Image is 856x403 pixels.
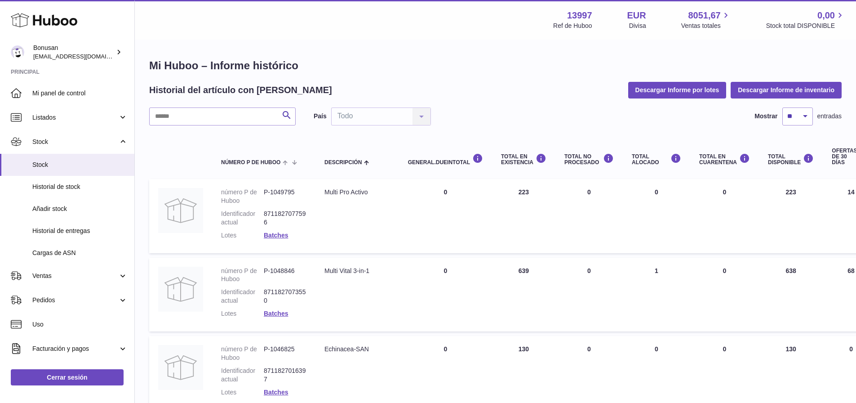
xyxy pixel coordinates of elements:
td: 0 [399,258,492,331]
span: Uso [32,320,128,329]
dt: número P de Huboo [221,188,264,205]
span: Pedidos [32,296,118,304]
span: entradas [817,112,842,121]
label: País [314,112,327,121]
span: Cargas de ASN [32,249,128,257]
img: product image [158,267,203,312]
a: Cerrar sesión [11,369,124,385]
a: 8051,67 Ventas totales [681,9,731,30]
a: Batches [264,310,288,317]
button: Descargar Informe de inventario [731,82,842,98]
dt: Identificador actual [221,367,264,384]
td: 223 [492,179,555,253]
span: Añadir stock [32,205,128,213]
dd: 8711827077596 [264,210,306,227]
td: 0 [399,179,492,253]
strong: 13997 [567,9,592,22]
td: 0 [623,179,690,253]
span: Descripción [324,160,362,166]
a: Batches [264,389,288,396]
dd: P-1048846 [264,267,306,284]
dt: Identificador actual [221,288,264,305]
div: Total NO PROCESADO [564,153,614,166]
dd: 8711827016397 [264,367,306,384]
div: Total ALOCADO [632,153,681,166]
span: Ventas totales [681,22,731,30]
td: 638 [759,258,823,331]
div: Multi Vital 3-in-1 [324,267,390,275]
dd: P-1049795 [264,188,306,205]
div: Total en CUARENTENA [699,153,750,166]
span: Mi panel de control [32,89,128,98]
span: 0 [723,345,727,353]
div: Multi Pro Activo [324,188,390,197]
span: [EMAIL_ADDRESS][DOMAIN_NAME] [33,53,132,60]
img: product image [158,188,203,233]
div: Divisa [629,22,646,30]
dt: Lotes [221,231,264,240]
td: 0 [555,179,623,253]
span: 0 [723,188,727,196]
dd: 8711827073550 [264,288,306,305]
span: Ventas [32,272,118,280]
h1: Mi Huboo – Informe histórico [149,58,842,73]
dt: Lotes [221,309,264,318]
span: Stock total DISPONIBLE [766,22,845,30]
a: Batches [264,232,288,239]
span: Facturación y pagos [32,345,118,353]
span: Listados [32,113,118,122]
span: 8051,67 [688,9,720,22]
img: info@bonusan.es [11,45,24,59]
img: product image [158,345,203,390]
div: Echinacea-SAN [324,345,390,354]
td: 639 [492,258,555,331]
span: Stock [32,161,128,169]
span: número P de Huboo [221,160,280,166]
a: 0,00 Stock total DISPONIBLE [766,9,845,30]
strong: EUR [627,9,646,22]
span: Historial de stock [32,183,128,191]
label: Mostrar [754,112,777,121]
dd: P-1046825 [264,345,306,362]
td: 1 [623,258,690,331]
span: Stock [32,138,118,146]
dt: Identificador actual [221,210,264,227]
td: 0 [555,258,623,331]
td: 223 [759,179,823,253]
div: Total en EXISTENCIA [501,153,546,166]
h2: Historial del artículo con [PERSON_NAME] [149,84,332,96]
div: general.dueInTotal [408,153,483,166]
dt: número P de Huboo [221,345,264,362]
span: 0,00 [817,9,835,22]
span: Historial de entregas [32,227,128,235]
dt: número P de Huboo [221,267,264,284]
div: Ref de Huboo [553,22,592,30]
span: 0 [723,267,727,274]
div: Total DISPONIBLE [768,153,814,166]
button: Descargar Informe por lotes [628,82,727,98]
div: Bonusan [33,44,114,61]
dt: Lotes [221,388,264,397]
